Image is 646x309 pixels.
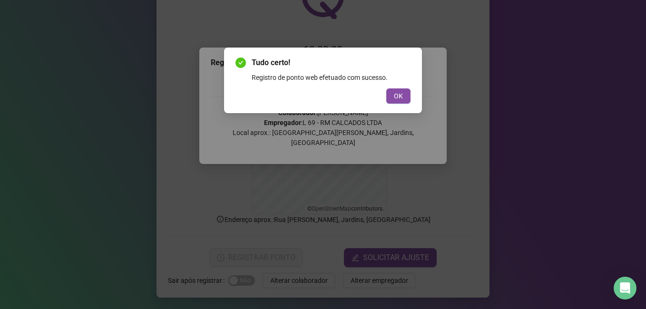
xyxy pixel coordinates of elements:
[252,72,411,83] div: Registro de ponto web efetuado com sucesso.
[614,277,636,299] div: Open Intercom Messenger
[386,88,411,104] button: OK
[252,57,411,68] span: Tudo certo!
[394,91,403,101] span: OK
[235,58,246,68] span: check-circle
